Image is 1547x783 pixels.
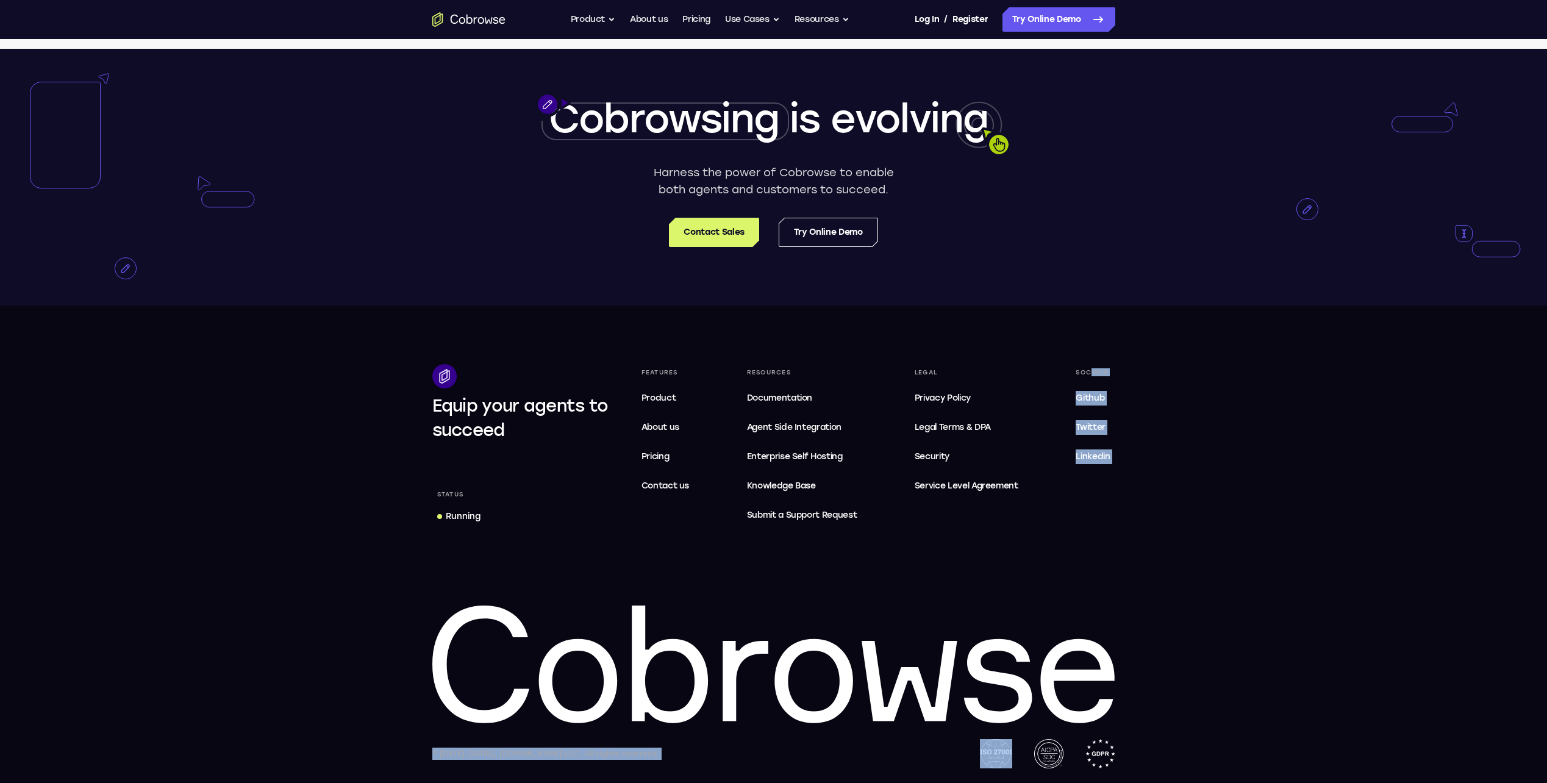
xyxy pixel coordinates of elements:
[637,364,695,381] div: Features
[915,7,939,32] a: Log In
[1071,364,1115,381] div: Socials
[637,415,695,440] a: About us
[1071,445,1115,469] a: Linkedin
[725,7,780,32] button: Use Cases
[742,445,862,469] a: Enterprise Self Hosting
[1034,739,1063,768] img: AICPA SOC
[649,164,898,198] p: Harness the power of Cobrowse to enable both agents and customers to succeed.
[1085,739,1115,768] img: GDPR
[637,386,695,410] a: Product
[747,481,816,491] span: Knowledge Base
[915,393,971,403] span: Privacy Policy
[915,479,1018,493] span: Service Level Agreement
[432,395,609,440] span: Equip your agents to succeed
[910,386,1023,410] a: Privacy Policy
[630,7,668,32] a: About us
[747,420,857,435] span: Agent Side Integration
[432,748,660,760] div: © [DATE]-[DATE], [DOMAIN_NAME] LLC. All rights reserved.
[669,218,759,247] a: Contact Sales
[742,415,862,440] a: Agent Side Integration
[742,364,862,381] div: Resources
[1071,415,1115,440] a: Twitter
[432,486,469,503] div: Status
[637,474,695,498] a: Contact us
[1002,7,1115,32] a: Try Online Demo
[641,393,676,403] span: Product
[742,386,862,410] a: Documentation
[1076,393,1104,403] span: Github
[747,393,812,403] span: Documentation
[571,7,616,32] button: Product
[831,95,988,142] span: evolving
[747,449,857,464] span: Enterprise Self Hosting
[915,422,991,432] span: Legal Terms & DPA
[779,218,878,247] a: Try Online Demo
[549,95,779,142] span: Cobrowsing
[641,451,670,462] span: Pricing
[952,7,988,32] a: Register
[641,422,679,432] span: About us
[742,503,862,527] a: Submit a Support Request
[637,445,695,469] a: Pricing
[1076,422,1106,432] span: Twitter
[980,739,1012,768] img: ISO
[944,12,948,27] span: /
[742,474,862,498] a: Knowledge Base
[446,510,481,523] div: Running
[432,12,506,27] a: Go to the home page
[910,415,1023,440] a: Legal Terms & DPA
[432,506,485,527] a: Running
[1071,386,1115,410] a: Github
[910,364,1023,381] div: Legal
[795,7,849,32] button: Resources
[910,474,1023,498] a: Service Level Agreement
[915,451,949,462] span: Security
[910,445,1023,469] a: Security
[747,508,857,523] span: Submit a Support Request
[1076,451,1110,462] span: Linkedin
[682,7,710,32] a: Pricing
[641,481,690,491] span: Contact us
